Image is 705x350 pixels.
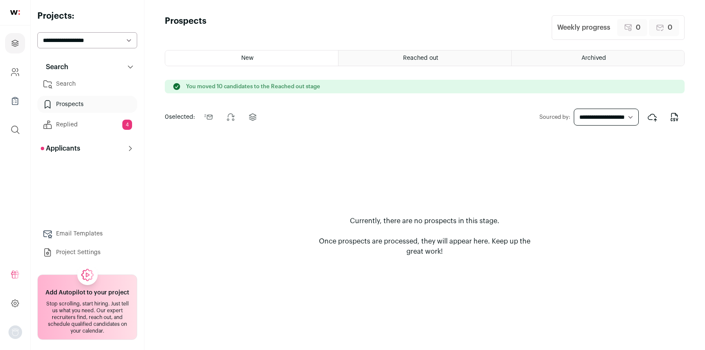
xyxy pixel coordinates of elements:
[8,325,22,339] img: nopic.png
[37,116,137,133] a: Replied4
[8,325,22,339] button: Open dropdown
[37,225,137,242] a: Email Templates
[539,114,570,120] label: Sourced by:
[165,113,195,121] span: selected:
[41,143,80,154] p: Applicants
[338,50,511,66] a: Reached out
[43,300,132,334] div: Stop scrolling, start hiring. Just tell us what you need. Our expert recruiters find, reach out, ...
[186,83,320,90] p: You moved 10 candidates to the Reached out stage
[581,55,606,61] span: Archived
[165,15,206,40] h1: Prospects
[668,22,672,33] span: 0
[37,274,137,340] a: Add Autopilot to your project Stop scrolling, start hiring. Just tell us what you need. Our exper...
[37,10,137,22] h2: Projects:
[37,140,137,157] button: Applicants
[165,114,169,120] span: 0
[37,76,137,92] a: Search
[557,22,610,33] div: Weekly progress
[122,120,132,130] span: 4
[319,236,531,257] p: Once prospects are processed, they will appear here. Keep up the great work!
[45,288,129,297] h2: Add Autopilot to your project
[512,50,684,66] a: Archived
[5,33,25,53] a: Projects
[37,59,137,76] button: Search
[5,91,25,111] a: Company Lists
[5,62,25,82] a: Company and ATS Settings
[642,107,663,127] button: Export to ATS
[350,216,499,226] p: Currently, there are no prospects in this stage.
[403,55,438,61] span: Reached out
[241,55,254,61] span: New
[636,22,640,33] span: 0
[664,107,685,127] button: Export to CSV
[37,244,137,261] a: Project Settings
[37,96,137,113] a: Prospects
[41,62,68,72] p: Search
[10,10,20,15] img: wellfound-shorthand-0d5821cbd27db2630d0214b213865d53afaa358527fdda9d0ea32b1df1b89c2c.svg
